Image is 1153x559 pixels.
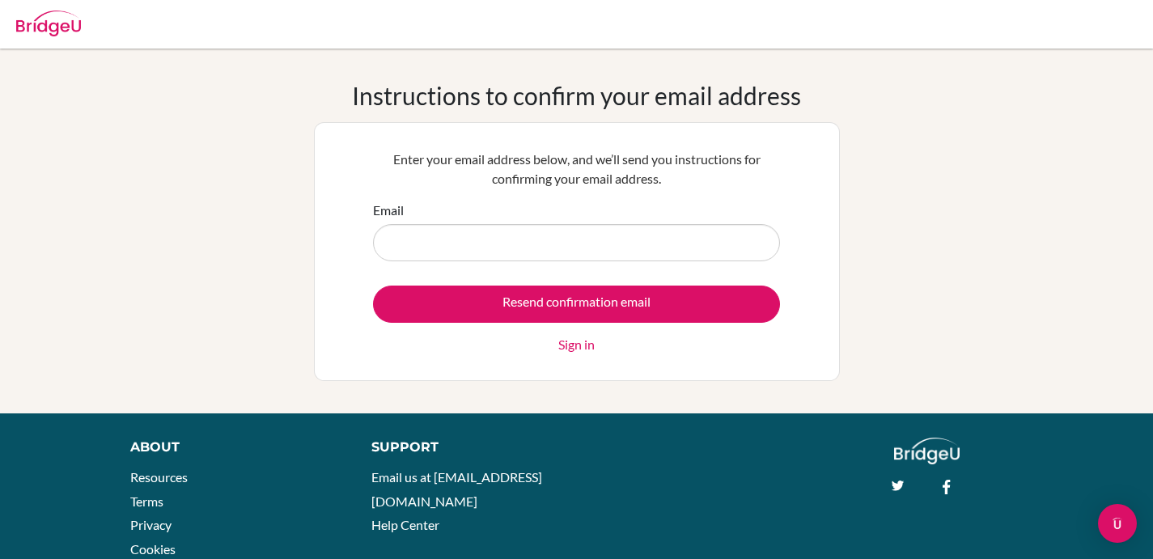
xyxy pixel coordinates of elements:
[371,469,542,509] a: Email us at [EMAIL_ADDRESS][DOMAIN_NAME]
[130,493,163,509] a: Terms
[373,201,404,220] label: Email
[371,517,439,532] a: Help Center
[558,335,595,354] a: Sign in
[371,438,560,457] div: Support
[352,81,801,110] h1: Instructions to confirm your email address
[130,438,335,457] div: About
[130,469,188,485] a: Resources
[373,286,780,323] input: Resend confirmation email
[373,150,780,188] p: Enter your email address below, and we’ll send you instructions for confirming your email address.
[16,11,81,36] img: Bridge-U
[1098,504,1137,543] div: Open Intercom Messenger
[130,517,172,532] a: Privacy
[130,541,176,557] a: Cookies
[894,438,960,464] img: logo_white@2x-f4f0deed5e89b7ecb1c2cc34c3e3d731f90f0f143d5ea2071677605dd97b5244.png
